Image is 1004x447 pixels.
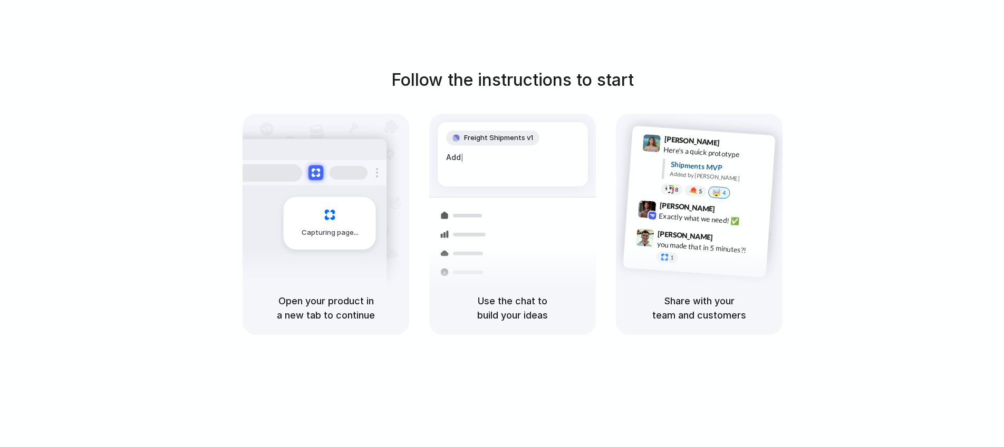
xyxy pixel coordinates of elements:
span: 9:41 AM [723,138,745,151]
span: Capturing page [302,227,360,238]
span: [PERSON_NAME] [658,228,713,243]
span: 9:47 AM [716,233,738,245]
div: Here's a quick prototype [663,144,769,162]
h5: Share with your team and customers [629,294,770,322]
span: 8 [675,187,679,193]
span: 9:42 AM [718,204,740,217]
span: 5 [699,188,702,194]
div: Add [446,152,580,163]
div: 🤯 [712,188,721,196]
span: 4 [722,190,726,196]
span: | [461,153,464,162]
div: Exactly what we need! ✅ [659,210,764,228]
span: Freight Shipments v1 [464,133,533,143]
h1: Follow the instructions to start [391,67,634,93]
div: you made that in 5 minutes?! [657,239,762,256]
span: 1 [670,255,674,261]
div: Shipments MVP [670,159,768,176]
div: Added by [PERSON_NAME] [670,170,767,185]
h5: Use the chat to build your ideas [442,294,583,322]
h5: Open your product in a new tab to continue [255,294,397,322]
span: [PERSON_NAME] [659,200,715,215]
span: [PERSON_NAME] [664,133,720,148]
